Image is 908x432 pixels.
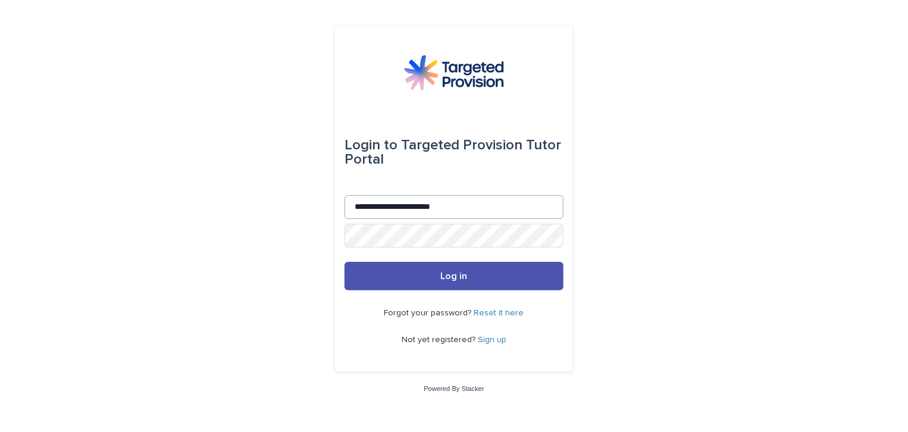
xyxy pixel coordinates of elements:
[402,336,478,344] span: Not yet registered?
[474,309,524,317] a: Reset it here
[345,138,397,152] span: Login to
[441,271,468,281] span: Log in
[478,336,506,344] a: Sign up
[384,309,474,317] span: Forgot your password?
[345,262,563,290] button: Log in
[404,55,504,90] img: M5nRWzHhSzIhMunXDL62
[424,385,484,392] a: Powered By Stacker
[345,129,563,176] div: Targeted Provision Tutor Portal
